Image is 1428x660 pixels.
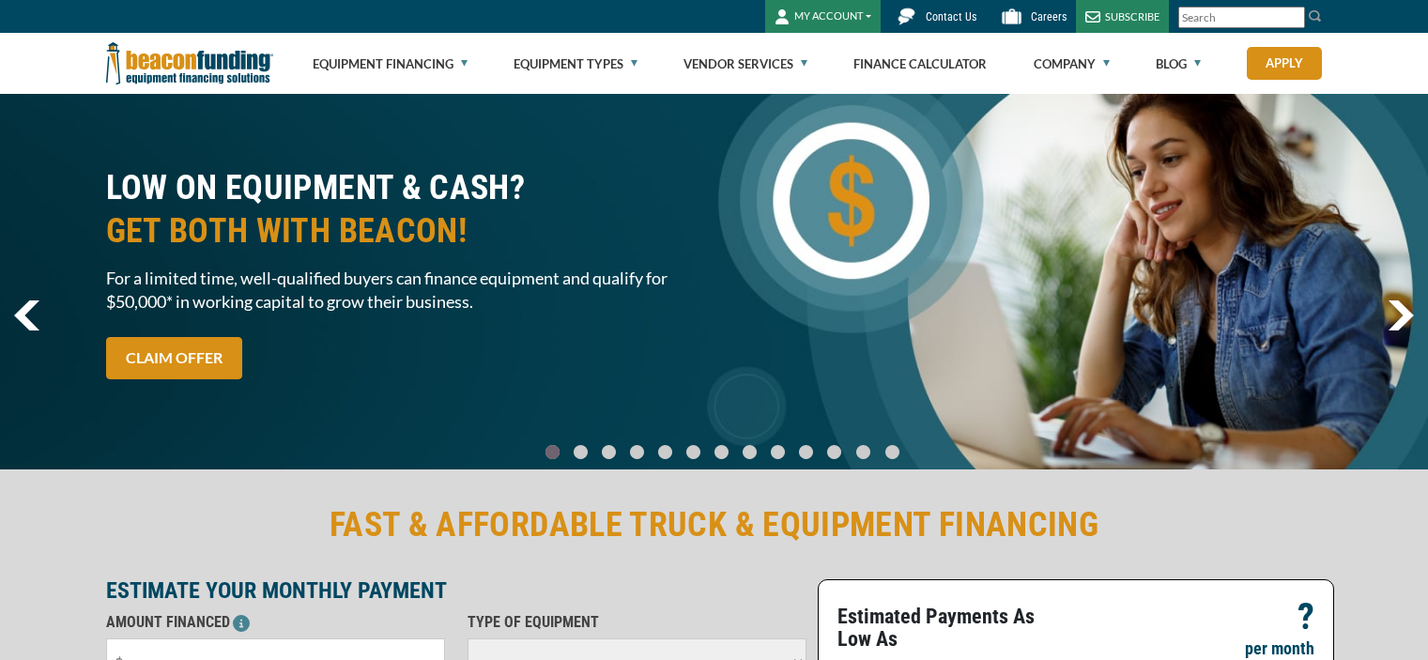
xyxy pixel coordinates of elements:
[14,300,39,330] a: previous
[514,34,637,94] a: Equipment Types
[926,10,976,23] span: Contact Us
[1297,606,1314,628] p: ?
[1247,47,1322,80] a: Apply
[1156,34,1201,94] a: Blog
[106,33,273,94] img: Beacon Funding Corporation logo
[853,34,987,94] a: Finance Calculator
[597,444,620,460] a: Go To Slide 2
[106,267,703,314] span: For a limited time, well-qualified buyers can finance equipment and qualify for $50,000* in worki...
[468,611,806,634] p: TYPE OF EQUIPMENT
[106,611,445,634] p: AMOUNT FINANCED
[1178,7,1305,28] input: Search
[852,444,875,460] a: Go To Slide 11
[106,209,703,253] span: GET BOTH WITH BEACON!
[313,34,468,94] a: Equipment Financing
[683,34,807,94] a: Vendor Services
[653,444,676,460] a: Go To Slide 4
[794,444,817,460] a: Go To Slide 9
[1308,8,1323,23] img: Search
[766,444,789,460] a: Go To Slide 8
[106,337,242,379] a: CLAIM OFFER
[106,503,1323,546] h2: FAST & AFFORDABLE TRUCK & EQUIPMENT FINANCING
[881,444,904,460] a: Go To Slide 12
[106,166,703,253] h2: LOW ON EQUIPMENT & CASH?
[1388,300,1414,330] a: next
[738,444,760,460] a: Go To Slide 7
[569,444,591,460] a: Go To Slide 1
[1245,637,1314,660] p: per month
[106,579,806,602] p: ESTIMATE YOUR MONTHLY PAYMENT
[1285,10,1300,25] a: Clear search text
[14,300,39,330] img: Left Navigator
[1034,34,1110,94] a: Company
[541,444,563,460] a: Go To Slide 0
[1031,10,1067,23] span: Careers
[710,444,732,460] a: Go To Slide 6
[822,444,846,460] a: Go To Slide 10
[682,444,704,460] a: Go To Slide 5
[625,444,648,460] a: Go To Slide 3
[837,606,1065,651] p: Estimated Payments As Low As
[1388,300,1414,330] img: Right Navigator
